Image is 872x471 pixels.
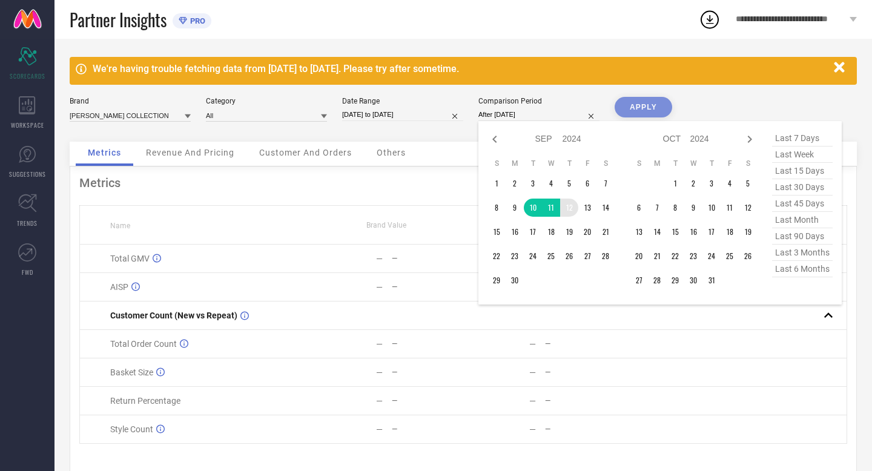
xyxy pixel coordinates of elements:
td: Sun Oct 13 2024 [630,223,648,241]
span: last 3 months [772,245,833,261]
td: Sat Sep 14 2024 [596,199,615,217]
th: Wednesday [684,159,702,168]
th: Sunday [630,159,648,168]
td: Fri Sep 13 2024 [578,199,596,217]
div: — [545,425,616,433]
span: Total Order Count [110,339,177,349]
td: Thu Sep 12 2024 [560,199,578,217]
td: Mon Sep 30 2024 [506,271,524,289]
td: Thu Sep 26 2024 [560,247,578,265]
span: SCORECARDS [10,71,45,81]
td: Mon Oct 21 2024 [648,247,666,265]
td: Fri Sep 27 2024 [578,247,596,265]
th: Sunday [487,159,506,168]
td: Fri Oct 18 2024 [721,223,739,241]
td: Wed Sep 18 2024 [542,223,560,241]
span: last 30 days [772,179,833,196]
th: Thursday [702,159,721,168]
div: — [545,340,616,348]
th: Tuesday [666,159,684,168]
td: Sun Sep 15 2024 [487,223,506,241]
td: Wed Oct 23 2024 [684,247,702,265]
span: last month [772,212,833,228]
td: Sun Oct 06 2024 [630,199,648,217]
td: Fri Sep 20 2024 [578,223,596,241]
span: SUGGESTIONS [9,170,46,179]
td: Wed Oct 30 2024 [684,271,702,289]
td: Thu Oct 17 2024 [702,223,721,241]
span: FWD [22,268,33,277]
td: Mon Sep 16 2024 [506,223,524,241]
td: Fri Oct 04 2024 [721,174,739,193]
div: Brand [70,97,191,105]
td: Tue Oct 01 2024 [666,174,684,193]
span: last 7 days [772,130,833,147]
div: Category [206,97,327,105]
div: — [529,424,536,434]
div: — [392,283,463,291]
td: Thu Sep 19 2024 [560,223,578,241]
td: Sat Oct 19 2024 [739,223,757,241]
td: Sat Oct 05 2024 [739,174,757,193]
th: Monday [648,159,666,168]
span: Partner Insights [70,7,167,32]
td: Tue Oct 29 2024 [666,271,684,289]
td: Thu Oct 31 2024 [702,271,721,289]
div: — [392,425,463,433]
div: Open download list [699,8,721,30]
td: Mon Oct 07 2024 [648,199,666,217]
span: Brand Value [366,221,406,229]
th: Friday [578,159,596,168]
div: — [392,340,463,348]
td: Thu Oct 24 2024 [702,247,721,265]
td: Thu Oct 10 2024 [702,199,721,217]
span: AISP [110,282,128,292]
td: Sun Oct 27 2024 [630,271,648,289]
td: Sun Sep 08 2024 [487,199,506,217]
span: Total GMV [110,254,150,263]
td: Wed Oct 09 2024 [684,199,702,217]
div: — [376,396,383,406]
span: last week [772,147,833,163]
td: Sun Sep 29 2024 [487,271,506,289]
div: Date Range [342,97,463,105]
span: Metrics [88,148,121,157]
th: Saturday [596,159,615,168]
td: Wed Oct 02 2024 [684,174,702,193]
div: — [545,368,616,377]
td: Wed Sep 11 2024 [542,199,560,217]
div: — [376,339,383,349]
div: — [529,339,536,349]
div: — [376,282,383,292]
span: Customer Count (New vs Repeat) [110,311,237,320]
td: Fri Oct 25 2024 [721,247,739,265]
input: Select date range [342,108,463,121]
div: — [376,254,383,263]
span: Others [377,148,406,157]
span: last 6 months [772,261,833,277]
span: PRO [187,16,205,25]
td: Tue Sep 24 2024 [524,247,542,265]
td: Mon Sep 09 2024 [506,199,524,217]
td: Mon Oct 14 2024 [648,223,666,241]
span: WORKSPACE [11,120,44,130]
div: Comparison Period [478,97,599,105]
th: Monday [506,159,524,168]
span: Name [110,222,130,230]
div: — [529,367,536,377]
td: Fri Oct 11 2024 [721,199,739,217]
span: last 15 days [772,163,833,179]
th: Saturday [739,159,757,168]
td: Mon Sep 02 2024 [506,174,524,193]
td: Sat Sep 07 2024 [596,174,615,193]
div: — [376,367,383,377]
div: Next month [742,132,757,147]
span: last 90 days [772,228,833,245]
span: Customer And Orders [259,148,352,157]
td: Sun Oct 20 2024 [630,247,648,265]
div: Previous month [487,132,502,147]
td: Sun Sep 01 2024 [487,174,506,193]
td: Tue Sep 10 2024 [524,199,542,217]
span: Return Percentage [110,396,180,406]
div: We're having trouble fetching data from [DATE] to [DATE]. Please try after sometime. [93,63,828,74]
